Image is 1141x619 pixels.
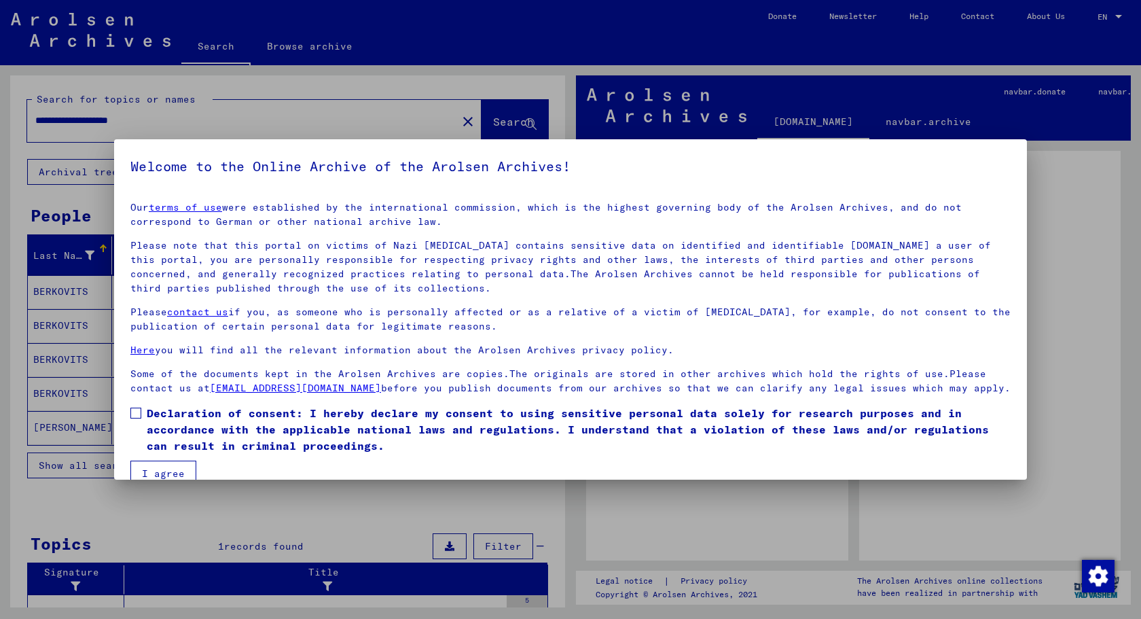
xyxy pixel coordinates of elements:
div: Change consent [1081,559,1114,592]
a: contact us [167,306,228,318]
a: terms of use [149,201,222,213]
h5: Welcome to the Online Archive of the Arolsen Archives! [130,156,1011,177]
p: Some of the documents kept in the Arolsen Archives are copies.The originals are stored in other a... [130,367,1011,395]
p: Please note that this portal on victims of Nazi [MEDICAL_DATA] contains sensitive data on identif... [130,238,1011,296]
span: Declaration of consent: I hereby declare my consent to using sensitive personal data solely for r... [147,405,1011,454]
img: Change consent [1082,560,1115,593]
a: [EMAIL_ADDRESS][DOMAIN_NAME] [210,382,381,394]
p: Our were established by the international commission, which is the highest governing body of the ... [130,200,1011,229]
button: I agree [130,461,196,487]
p: Please if you, as someone who is personally affected or as a relative of a victim of [MEDICAL_DAT... [130,305,1011,334]
a: Here [130,344,155,356]
p: you will find all the relevant information about the Arolsen Archives privacy policy. [130,343,1011,357]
